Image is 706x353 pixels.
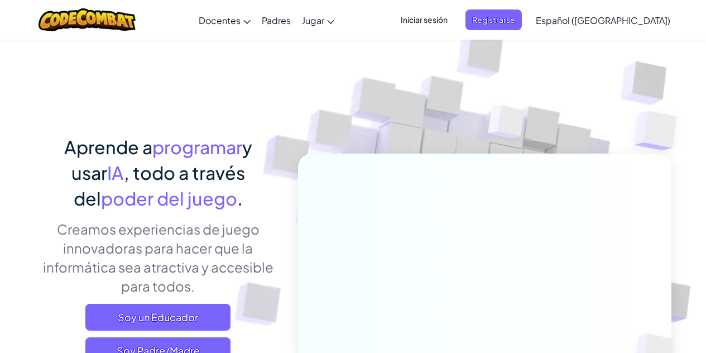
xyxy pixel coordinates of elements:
a: Soy un Educador [85,304,230,331]
span: Jugar [302,15,324,26]
span: , todo a través del [74,161,245,209]
a: Español ([GEOGRAPHIC_DATA]) [530,5,676,35]
span: Español ([GEOGRAPHIC_DATA]) [536,15,670,26]
a: Padres [256,5,296,35]
span: . [237,187,243,209]
button: Registrarse [465,9,522,30]
button: Iniciar sesión [394,9,454,30]
img: CodeCombat logo [39,8,136,31]
span: Docentes [199,15,241,26]
img: Overlap cubes [467,83,547,166]
span: IA [107,161,124,184]
span: programar [152,136,242,158]
p: Creamos experiencias de juego innovadoras para hacer que la informática sea atractiva y accesible... [35,220,281,295]
a: Docentes [193,5,256,35]
a: Jugar [296,5,340,35]
span: poder del juego [101,187,237,209]
span: Aprende a [64,136,152,158]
